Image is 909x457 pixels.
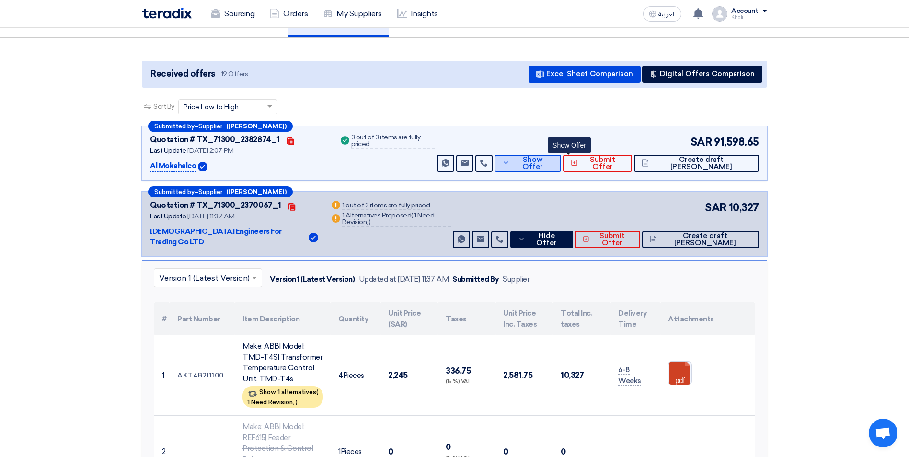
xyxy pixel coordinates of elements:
[170,335,235,416] td: AKT4B211100
[548,137,591,153] div: Show Offer
[634,155,759,172] button: Create draft [PERSON_NAME]
[242,386,323,408] div: Show 1 alternatives
[342,211,434,226] span: 1 Need Revision,
[580,156,624,171] span: Submit Offer
[351,134,435,149] div: 3 out of 3 items are fully priced
[390,3,446,24] a: Insights
[512,156,554,171] span: Show Offer
[659,232,751,247] span: Create draft [PERSON_NAME]
[869,419,897,447] div: Open chat
[154,302,170,335] th: #
[592,232,633,247] span: Submit Offer
[331,335,380,416] td: Pieces
[309,233,318,242] img: Verified Account
[150,147,186,155] span: Last Update
[150,68,215,80] span: Received offers
[316,388,318,396] span: (
[561,447,566,457] span: 0
[338,447,341,456] span: 1
[660,302,755,335] th: Attachments
[198,162,207,171] img: Verified Account
[388,370,408,380] span: 2,245
[729,200,759,216] span: 10,327
[643,6,681,22] button: العربية
[247,399,294,406] span: 1 Need Revision,
[495,302,553,335] th: Unit Price Inc. Taxes
[142,8,192,19] img: Teradix logo
[712,6,727,22] img: profile_test.png
[187,147,233,155] span: [DATE] 2:07 PM
[369,218,371,226] span: )
[658,11,676,18] span: العربية
[262,3,315,24] a: Orders
[148,186,293,197] div: –
[150,226,307,248] p: [DEMOGRAPHIC_DATA] Engineers For Trading Co LTD
[438,302,495,335] th: Taxes
[226,123,287,129] b: ([PERSON_NAME])
[411,211,413,219] span: (
[731,7,759,15] div: Account
[705,200,727,216] span: SAR
[575,231,640,248] button: Submit Offer
[446,366,471,376] span: 336.75
[553,302,610,335] th: Total Inc. taxes
[503,447,508,457] span: 0
[150,134,280,146] div: Quotation # TX_71300_2382874_1
[618,366,641,386] span: 6-8 Weeks
[198,123,222,129] span: Supplier
[315,3,389,24] a: My Suppliers
[154,189,195,195] span: Submitted by
[503,274,529,285] div: Supplier
[184,102,239,112] span: Price Low to High
[187,212,234,220] span: [DATE] 11:37 AM
[388,447,393,457] span: 0
[296,399,298,406] span: )
[338,371,343,380] span: 4
[154,123,195,129] span: Submitted by
[446,442,451,452] span: 0
[503,370,532,380] span: 2,581.75
[529,66,641,83] button: Excel Sheet Comparison
[452,274,499,285] div: Submitted By
[170,302,235,335] th: Part Number
[270,274,355,285] div: Version 1 (Latest Version)
[226,189,287,195] b: ([PERSON_NAME])
[235,302,331,335] th: Item Description
[690,134,713,150] span: SAR
[446,378,488,386] div: (15 %) VAT
[150,212,186,220] span: Last Update
[150,200,281,211] div: Quotation # TX_71300_2370067_1
[198,189,222,195] span: Supplier
[495,155,561,172] button: Show Offer
[148,121,293,132] div: –
[714,134,759,150] span: 91,598.65
[150,160,196,172] p: Al Mokahalco
[561,370,584,380] span: 10,327
[510,231,574,248] button: Hide Offer
[221,69,248,79] span: 19 Offers
[731,15,767,20] div: Khalil
[563,155,632,172] button: Submit Offer
[242,341,323,384] div: Make: ABB| Model: TMD-T4S| Transformer Temperature Control Unit, TMD-T4s
[668,362,745,419] a: Datasheet_for_Alternative_1757320612383.pdf
[203,3,262,24] a: Sourcing
[642,231,759,248] button: Create draft [PERSON_NAME]
[610,302,660,335] th: Delivery Time
[642,66,762,83] button: Digital Offers Comparison
[153,102,174,112] span: Sort By
[380,302,438,335] th: Unit Price (SAR)
[342,202,430,210] div: 1 out of 3 items are fully priced
[331,302,380,335] th: Quantity
[359,274,449,285] div: Updated at [DATE] 11:37 AM
[651,156,751,171] span: Create draft [PERSON_NAME]
[528,232,565,247] span: Hide Offer
[342,212,450,227] div: 1 Alternatives Proposed
[154,335,170,416] td: 1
